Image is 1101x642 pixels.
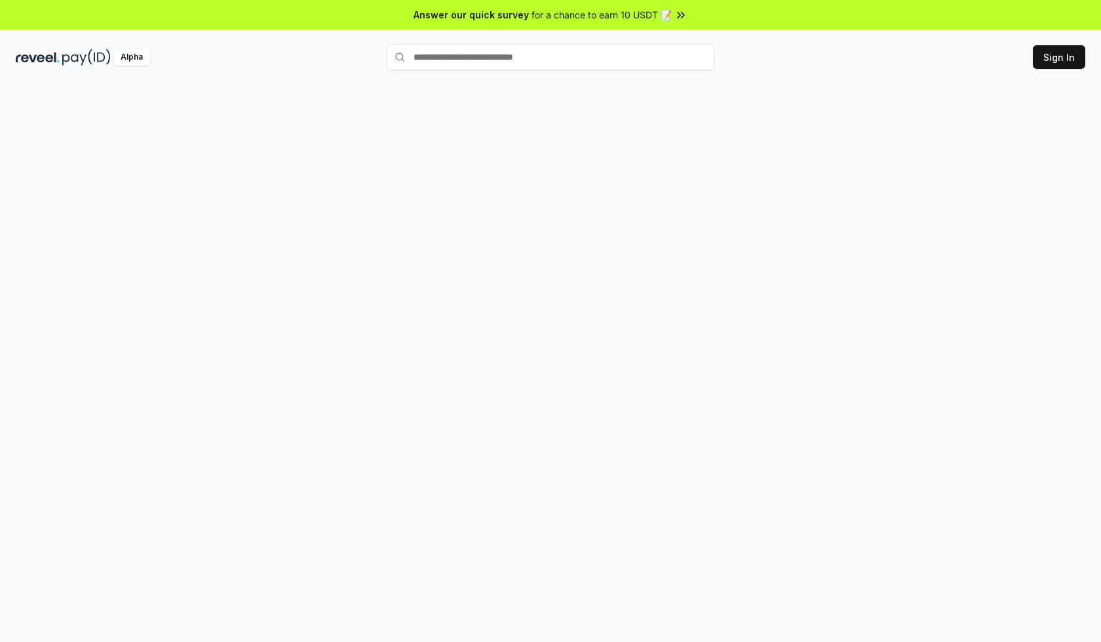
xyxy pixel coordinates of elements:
[113,49,150,66] div: Alpha
[62,49,111,66] img: pay_id
[16,49,60,66] img: reveel_dark
[531,8,672,22] span: for a chance to earn 10 USDT 📝
[414,8,529,22] span: Answer our quick survey
[1033,45,1085,69] button: Sign In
